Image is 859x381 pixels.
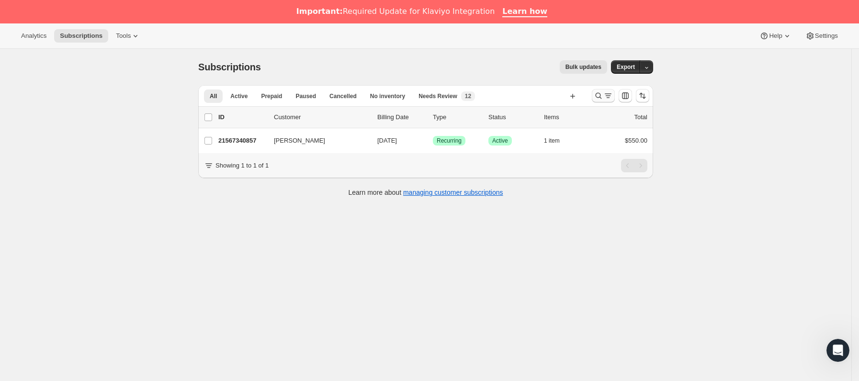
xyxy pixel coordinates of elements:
button: Help [754,29,797,43]
button: Analytics [15,29,52,43]
a: Learn how [502,7,547,17]
span: Help [769,32,782,40]
button: Bulk updates [560,60,607,74]
span: 12 [465,92,471,100]
button: [PERSON_NAME] [268,133,364,148]
span: Subscriptions [198,62,261,72]
span: Needs Review [418,92,457,100]
button: Personalizar el orden y la visibilidad de las columnas de la tabla [619,89,632,102]
span: Tools [116,32,131,40]
span: Subscriptions [60,32,102,40]
button: Settings [800,29,844,43]
span: Recurring [437,137,462,145]
iframe: Intercom live chat [826,339,849,362]
span: $550.00 [625,137,647,144]
button: Buscar y filtrar resultados [592,89,615,102]
p: ID [218,112,266,122]
p: Learn more about [349,188,503,197]
span: All [210,92,217,100]
span: Export [617,63,635,71]
button: Subscriptions [54,29,108,43]
button: Crear vista nueva [565,90,580,103]
nav: Paginación [621,159,647,172]
span: Active [230,92,248,100]
p: Customer [274,112,370,122]
span: 1 item [544,137,560,145]
span: Bulk updates [565,63,601,71]
span: Settings [815,32,838,40]
span: [DATE] [377,137,397,144]
p: 21567340857 [218,136,266,146]
div: Items [544,112,592,122]
span: Cancelled [329,92,357,100]
p: Status [488,112,536,122]
span: Paused [295,92,316,100]
button: Export [611,60,641,74]
p: Total [634,112,647,122]
span: [PERSON_NAME] [274,136,325,146]
p: Showing 1 to 1 of 1 [215,161,269,170]
span: No inventory [370,92,405,100]
span: Analytics [21,32,46,40]
b: Important: [296,7,343,16]
button: Tools [110,29,146,43]
div: IDCustomerBilling DateTypeStatusItemsTotal [218,112,647,122]
p: Billing Date [377,112,425,122]
div: Required Update for Klaviyo Integration [296,7,495,16]
button: 1 item [544,134,570,147]
button: Ordenar los resultados [636,89,649,102]
span: Prepaid [261,92,282,100]
div: Type [433,112,481,122]
div: 21567340857[PERSON_NAME][DATE]LogradoRecurringLogradoActive1 item$550.00 [218,134,647,147]
span: Active [492,137,508,145]
a: managing customer subscriptions [403,189,503,196]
